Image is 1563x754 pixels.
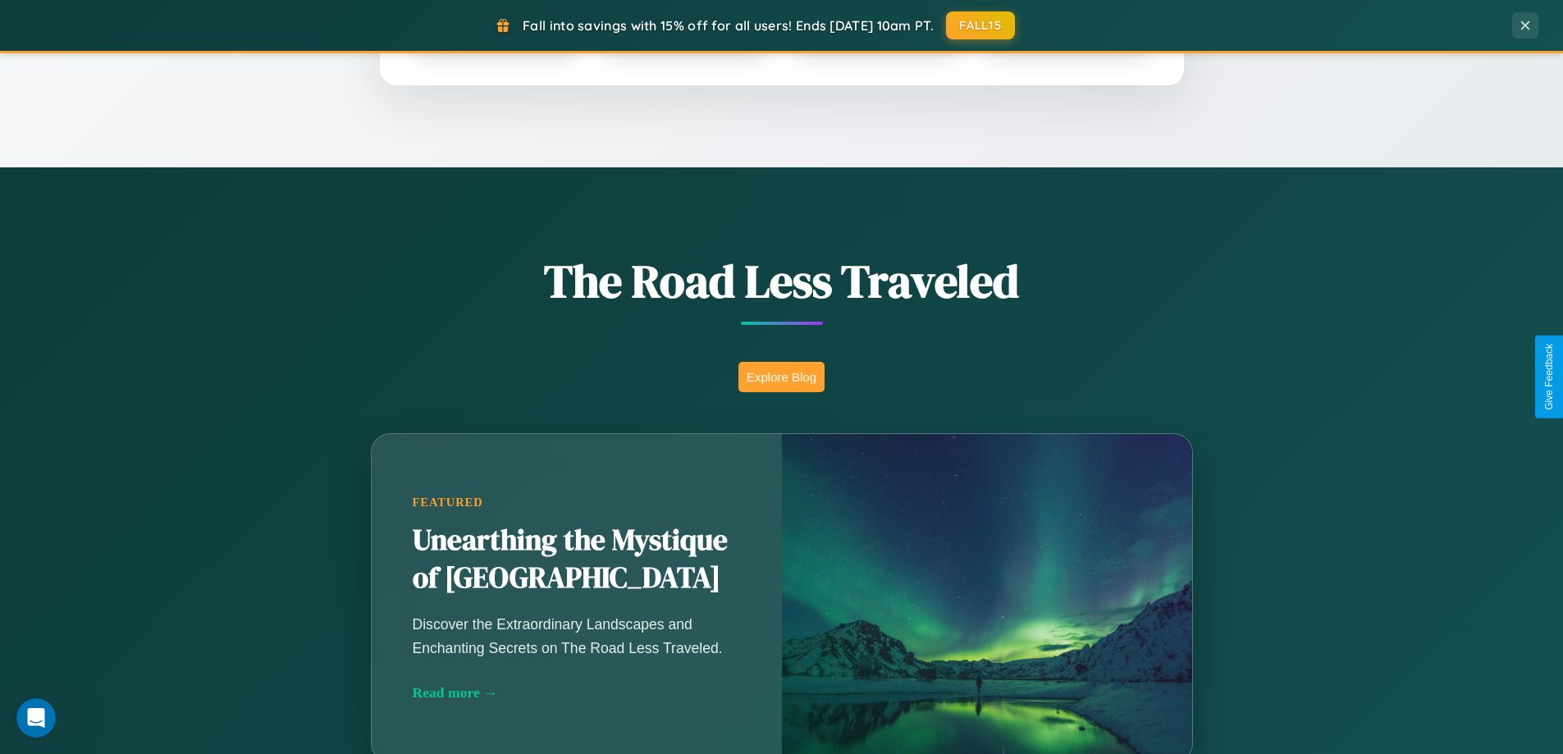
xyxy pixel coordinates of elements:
div: Featured [413,496,741,510]
div: Read more → [413,684,741,701]
div: Give Feedback [1543,344,1555,410]
button: Explore Blog [738,362,825,392]
h1: The Road Less Traveled [290,249,1274,313]
button: FALL15 [946,11,1015,39]
p: Discover the Extraordinary Landscapes and Enchanting Secrets on The Road Less Traveled. [413,613,741,659]
iframe: Intercom live chat [16,698,56,738]
h2: Unearthing the Mystique of [GEOGRAPHIC_DATA] [413,522,741,597]
span: Fall into savings with 15% off for all users! Ends [DATE] 10am PT. [523,17,934,34]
